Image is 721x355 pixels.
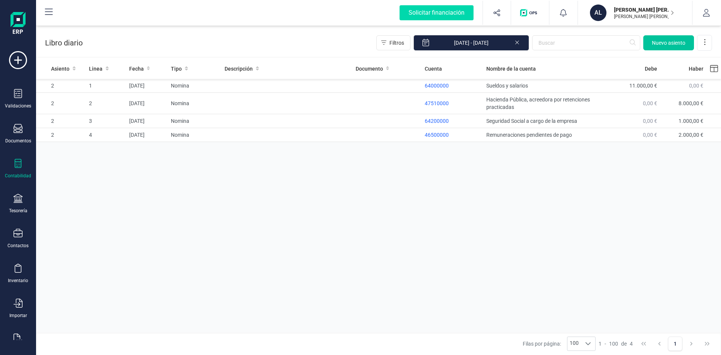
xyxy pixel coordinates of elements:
[599,340,602,347] span: 1
[5,138,31,144] div: Documentos
[86,93,126,114] td: 2
[126,93,168,114] td: [DATE]
[700,337,714,351] button: Last Page
[36,93,86,114] td: 2
[520,9,540,17] img: Logo de OPS
[36,128,86,142] td: 2
[567,337,581,350] span: 100
[425,117,480,125] p: 64200000
[590,5,606,21] div: AL
[637,337,651,351] button: First Page
[86,79,126,93] td: 1
[614,6,674,14] p: [PERSON_NAME] [PERSON_NAME]
[643,118,657,124] span: 0,00 €
[679,132,703,138] span: 2.000,00 €
[126,128,168,142] td: [DATE]
[483,79,614,93] td: Sueldos y salarios
[645,65,657,73] span: Debe
[629,83,657,89] span: 11.000,00 €
[126,114,168,128] td: [DATE]
[168,114,222,128] td: Nomina
[652,337,667,351] button: Previous Page
[400,5,474,20] div: Solicitar financiación
[689,83,703,89] span: 0,00 €
[689,65,703,73] span: Haber
[168,93,222,114] td: Nomina
[483,128,614,142] td: Remuneraciones pendientes de pago
[532,35,640,50] input: Buscar
[643,100,657,106] span: 0,00 €
[389,39,404,47] span: Filtros
[51,65,69,73] span: Asiento
[425,131,480,139] p: 46500000
[86,114,126,128] td: 3
[483,93,614,114] td: Hacienda Pública, acreedora por retenciones practicadas
[679,118,703,124] span: 1.000,00 €
[86,128,126,142] td: 4
[516,1,545,25] button: Logo de OPS
[652,39,685,47] span: Nuevo asiento
[225,65,253,73] span: Descripción
[630,340,633,347] span: 4
[523,337,596,351] div: Filas por página:
[609,340,618,347] span: 100
[684,337,698,351] button: Next Page
[126,79,168,93] td: [DATE]
[376,35,410,50] button: Filtros
[643,35,694,50] button: Nuevo asiento
[168,128,222,142] td: Nomina
[356,65,383,73] span: Documento
[129,65,144,73] span: Fecha
[45,38,83,48] p: Libro diario
[483,114,614,128] td: Seguridad Social a cargo de la empresa
[89,65,103,73] span: Linea
[425,82,480,89] p: 64000000
[9,313,27,319] div: Importar
[668,337,682,351] button: Page 1
[5,173,31,179] div: Contabilidad
[9,208,27,214] div: Tesorería
[391,1,483,25] button: Solicitar financiación
[36,79,86,93] td: 2
[5,103,31,109] div: Validaciones
[486,65,536,73] span: Nombre de la cuenta
[679,100,703,106] span: 8.000,00 €
[599,340,633,347] div: -
[587,1,683,25] button: AL[PERSON_NAME] [PERSON_NAME][PERSON_NAME] [PERSON_NAME]
[425,100,480,107] p: 47510000
[8,278,28,284] div: Inventario
[614,14,674,20] p: [PERSON_NAME] [PERSON_NAME]
[643,132,657,138] span: 0,00 €
[8,243,29,249] div: Contactos
[425,65,442,73] span: Cuenta
[621,340,627,347] span: de
[36,114,86,128] td: 2
[171,65,182,73] span: Tipo
[168,79,222,93] td: Nomina
[11,12,26,36] img: Logo Finanedi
